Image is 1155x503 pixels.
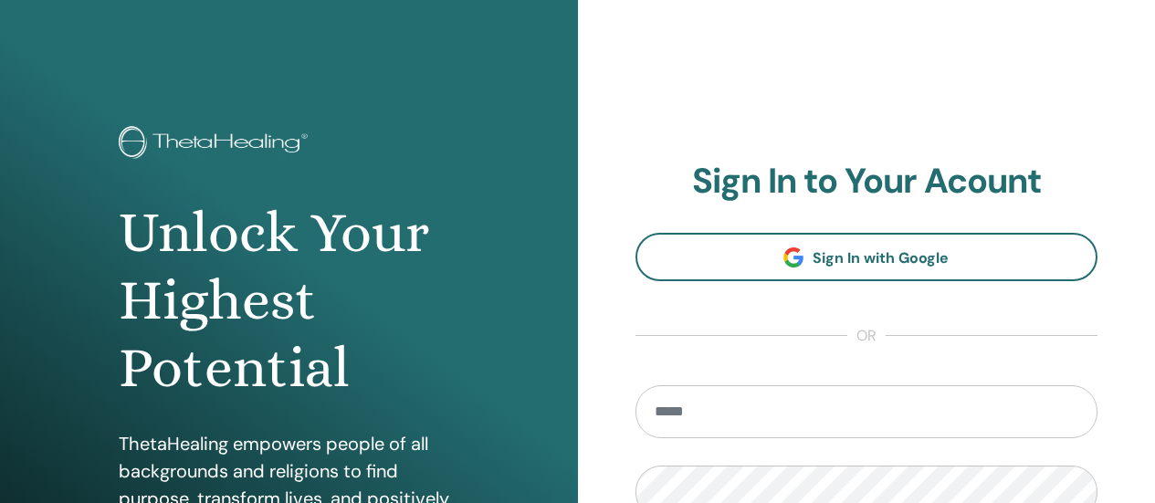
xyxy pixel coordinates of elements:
h1: Unlock Your Highest Potential [119,199,458,403]
h2: Sign In to Your Acount [635,161,1098,203]
span: Sign In with Google [813,248,949,267]
a: Sign In with Google [635,233,1098,281]
span: or [847,325,886,347]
